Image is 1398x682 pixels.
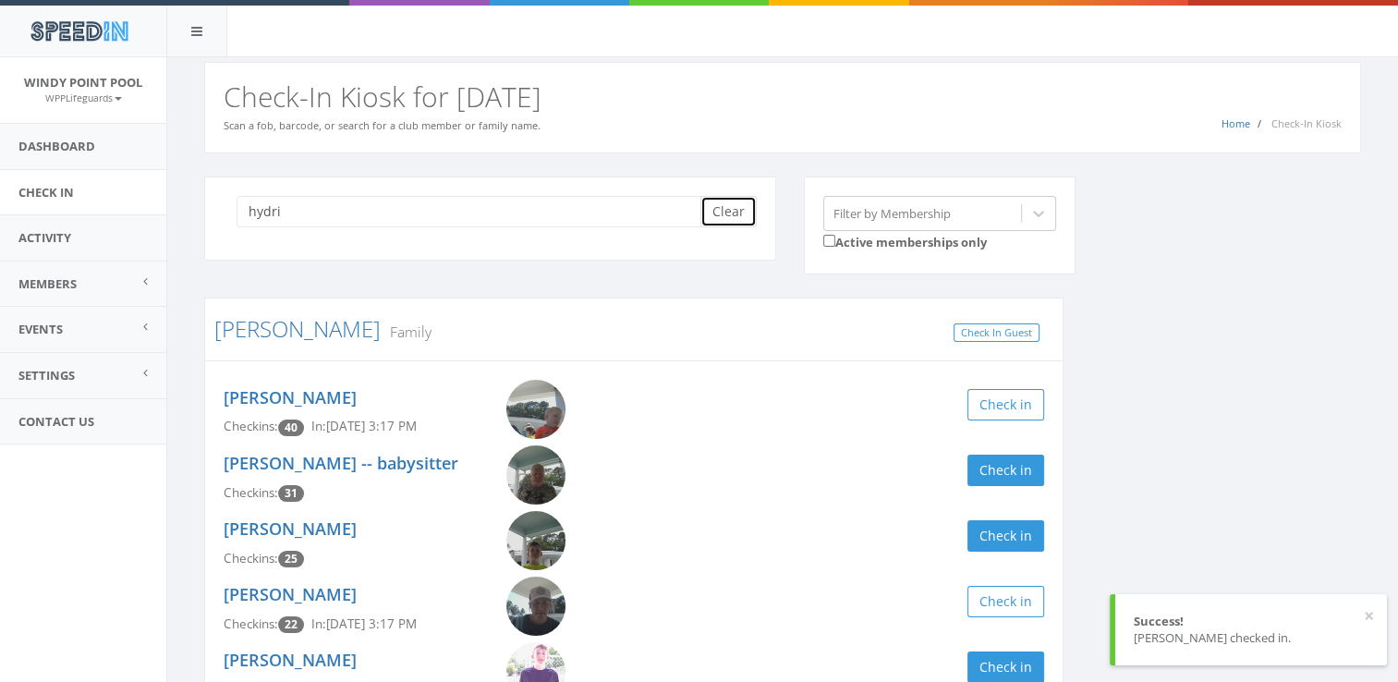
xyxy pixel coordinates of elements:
span: Check-In Kiosk [1271,116,1342,130]
span: Checkin count [278,551,304,567]
input: Active memberships only [823,235,835,247]
span: In: [DATE] 3:17 PM [311,615,417,632]
button: Check in [967,520,1044,552]
a: [PERSON_NAME] [224,386,357,408]
img: Mason_Hydrick.png [506,511,565,570]
span: Settings [18,367,75,384]
div: Success! [1134,613,1368,630]
a: Home [1222,116,1250,130]
small: Scan a fob, barcode, or search for a club member or family name. [224,118,541,132]
img: speedin_logo.png [21,14,137,48]
span: In: [DATE] 3:17 PM [311,418,417,434]
span: Checkin count [278,485,304,502]
button: Check in [967,586,1044,617]
span: Windy Point Pool [24,74,142,91]
label: Active memberships only [823,231,987,251]
span: Members [18,275,77,292]
h2: Check-In Kiosk for [DATE] [224,81,1342,112]
a: [PERSON_NAME] [214,313,381,344]
span: Contact Us [18,413,94,430]
a: Check In Guest [954,323,1039,343]
a: [PERSON_NAME] [224,518,357,540]
button: Clear [700,196,757,227]
div: Filter by Membership [833,204,951,222]
div: [PERSON_NAME] checked in. [1134,629,1368,647]
span: Checkins: [224,484,278,501]
span: Events [18,321,63,337]
button: Check in [967,389,1044,420]
a: WPPLifeguards [45,89,122,105]
small: WPPLifeguards [45,91,122,104]
a: [PERSON_NAME] [224,583,357,605]
button: × [1364,607,1374,626]
span: Checkins: [224,615,278,632]
button: Check in [967,455,1044,486]
img: Erin_Hydrick.png [506,577,565,636]
span: Checkins: [224,418,278,434]
img: Andrew_Conlon.png [506,380,565,439]
small: Family [381,322,432,342]
span: Checkin count [278,616,304,633]
a: [PERSON_NAME] [224,649,357,671]
img: Allan_Deskins_--_babysitter.png [506,445,565,505]
a: [PERSON_NAME] -- babysitter [224,452,458,474]
span: Checkins: [224,550,278,566]
span: Checkin count [278,420,304,436]
input: Search a name to check in [237,196,714,227]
